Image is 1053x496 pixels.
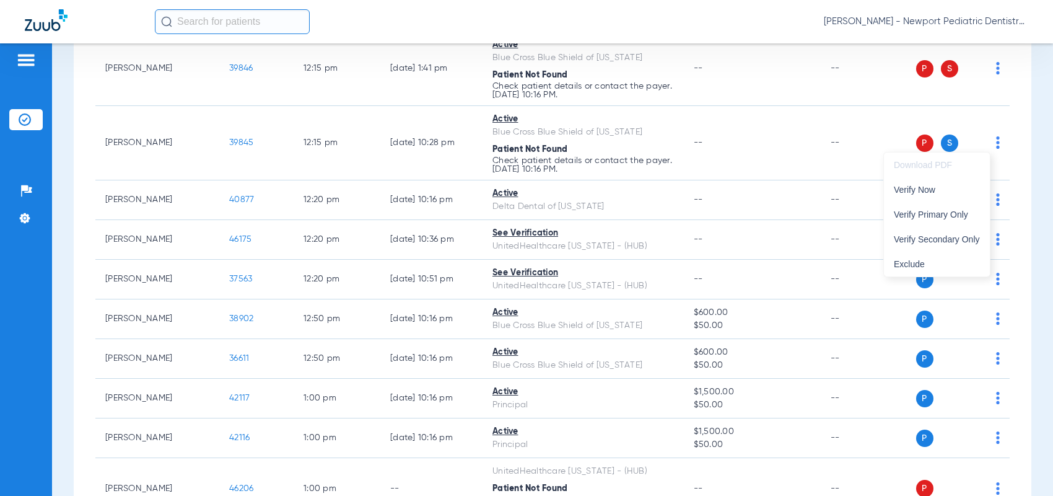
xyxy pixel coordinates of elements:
[894,235,980,244] span: Verify Secondary Only
[991,436,1053,496] iframe: Chat Widget
[894,210,980,219] span: Verify Primary Only
[894,185,980,194] span: Verify Now
[894,260,980,268] span: Exclude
